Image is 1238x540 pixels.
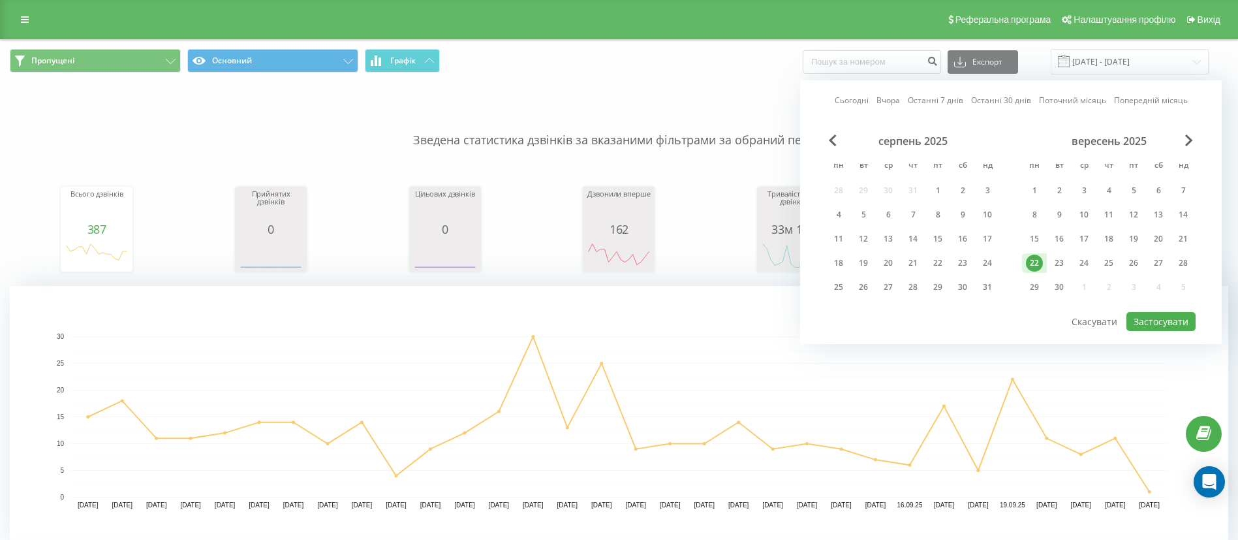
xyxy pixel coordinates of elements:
div: вт 12 серп 2025 р. [851,229,876,249]
a: Останні 30 днів [971,94,1031,106]
div: 26 [1125,255,1142,272]
div: 25 [830,279,847,296]
div: 7 [905,206,921,223]
text: 20 [57,387,65,394]
text: [DATE] [386,501,407,509]
svg: A chart. [238,236,303,275]
text: [DATE] [762,501,783,509]
abbr: вівторок [1049,157,1069,176]
div: Open Intercom Messenger [1194,466,1225,498]
abbr: неділя [1173,157,1193,176]
div: 12 [1125,206,1142,223]
div: вт 26 серп 2025 р. [851,278,876,297]
text: [DATE] [968,501,989,509]
div: 16 [1051,230,1068,247]
div: нд 31 серп 2025 р. [975,278,1000,297]
p: Зведена статистика дзвінків за вказаними фільтрами за обраний період [10,106,1228,149]
div: 7 [1175,182,1192,199]
text: [DATE] [78,501,99,509]
div: вт 9 вер 2025 р. [1047,205,1072,225]
div: нд 14 вер 2025 р. [1171,205,1196,225]
div: вт 16 вер 2025 р. [1047,229,1072,249]
div: нд 28 вер 2025 р. [1171,253,1196,273]
div: пн 1 вер 2025 р. [1022,181,1047,200]
div: вт 23 вер 2025 р. [1047,253,1072,273]
div: нд 7 вер 2025 р. [1171,181,1196,200]
div: 28 [905,279,921,296]
svg: A chart. [64,236,129,275]
div: вт 30 вер 2025 р. [1047,278,1072,297]
button: Скасувати [1064,312,1124,331]
abbr: вівторок [854,157,873,176]
div: сб 27 вер 2025 р. [1146,253,1171,273]
div: сб 2 серп 2025 р. [950,181,975,200]
div: Тривалість усіх дзвінків [760,190,826,223]
div: 387 [64,223,129,236]
text: 10 [57,440,65,447]
div: нд 24 серп 2025 р. [975,253,1000,273]
div: 9 [1051,206,1068,223]
span: Previous Month [829,135,837,146]
text: [DATE] [694,501,715,509]
div: чт 4 вер 2025 р. [1096,181,1121,200]
div: 18 [830,255,847,272]
text: 5 [60,467,64,474]
div: 22 [1026,255,1043,272]
div: 8 [1026,206,1043,223]
div: 21 [905,255,921,272]
div: сб 23 серп 2025 р. [950,253,975,273]
div: 13 [1150,206,1167,223]
div: 22 [929,255,946,272]
span: Вихід [1198,14,1220,25]
div: чт 11 вер 2025 р. [1096,205,1121,225]
div: 5 [855,206,872,223]
text: [DATE] [797,501,818,509]
div: пн 29 вер 2025 р. [1022,278,1047,297]
div: пт 26 вер 2025 р. [1121,253,1146,273]
div: пт 22 серп 2025 р. [925,253,950,273]
div: пн 11 серп 2025 р. [826,229,851,249]
div: 3 [1076,182,1092,199]
div: Всього дзвінків [64,190,129,223]
abbr: четвер [1099,157,1119,176]
div: 15 [1026,230,1043,247]
div: 8 [929,206,946,223]
div: пт 19 вер 2025 р. [1121,229,1146,249]
div: нд 10 серп 2025 р. [975,205,1000,225]
div: 0 [412,223,478,236]
abbr: понеділок [829,157,848,176]
div: 29 [929,279,946,296]
input: Пошук за номером [803,50,941,74]
div: чт 18 вер 2025 р. [1096,229,1121,249]
svg: A chart. [760,236,826,275]
div: ср 27 серп 2025 р. [876,278,901,297]
text: [DATE] [1036,501,1057,509]
div: сб 30 серп 2025 р. [950,278,975,297]
div: 28 [1175,255,1192,272]
div: пт 8 серп 2025 р. [925,205,950,225]
abbr: субота [953,157,972,176]
div: 20 [1150,230,1167,247]
div: пт 29 серп 2025 р. [925,278,950,297]
div: 33м 18с [760,223,826,236]
span: Пропущені [31,56,74,66]
text: [DATE] [249,501,270,509]
button: Застосувати [1126,312,1196,331]
div: ср 13 серп 2025 р. [876,229,901,249]
div: 17 [979,230,996,247]
div: A chart. [586,236,651,275]
span: Реферальна програма [955,14,1051,25]
div: вт 2 вер 2025 р. [1047,181,1072,200]
text: [DATE] [1139,501,1160,509]
div: 29 [1026,279,1043,296]
div: 9 [954,206,971,223]
div: ср 24 вер 2025 р. [1072,253,1096,273]
div: нд 21 вер 2025 р. [1171,229,1196,249]
div: нд 17 серп 2025 р. [975,229,1000,249]
text: [DATE] [180,501,201,509]
text: [DATE] [420,501,441,509]
div: 6 [1150,182,1167,199]
div: 4 [830,206,847,223]
div: 162 [586,223,651,236]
